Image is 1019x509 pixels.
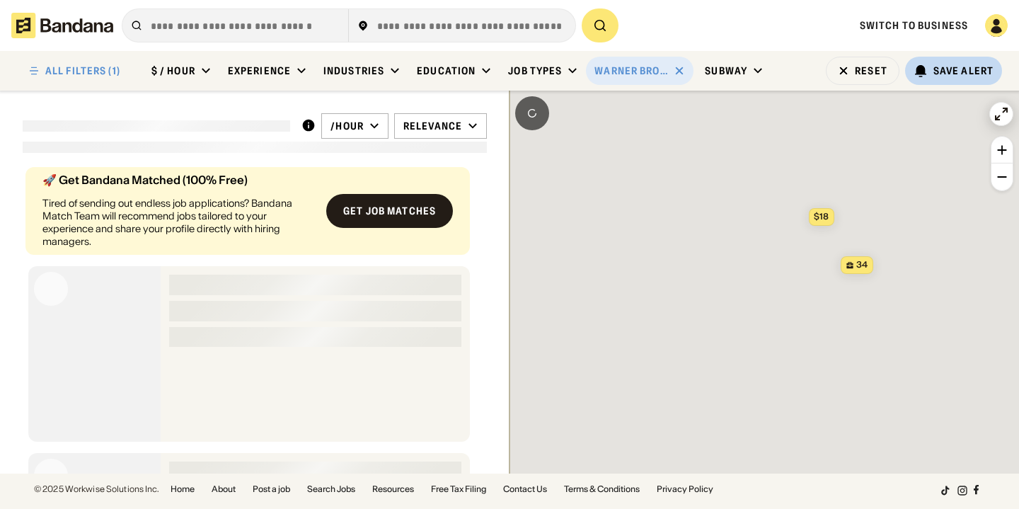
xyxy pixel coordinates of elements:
[228,64,291,77] div: Experience
[330,120,364,132] div: /hour
[253,485,290,493] a: Post a job
[343,206,436,216] div: Get job matches
[657,485,713,493] a: Privacy Policy
[42,197,315,248] div: Tired of sending out endless job applications? Bandana Match Team will recommend jobs tailored to...
[856,259,868,271] span: 34
[151,64,195,77] div: $ / hour
[933,64,994,77] div: Save Alert
[503,485,547,493] a: Contact Us
[431,485,486,493] a: Free Tax Filing
[307,485,355,493] a: Search Jobs
[23,161,487,474] div: grid
[403,120,462,132] div: Relevance
[855,66,887,76] div: Reset
[42,174,315,185] div: 🚀 Get Bandana Matched (100% Free)
[417,64,476,77] div: Education
[372,485,414,493] a: Resources
[11,13,113,38] img: Bandana logotype
[45,66,120,76] div: ALL FILTERS (1)
[508,64,562,77] div: Job Types
[171,485,195,493] a: Home
[814,211,829,222] span: $18
[705,64,747,77] div: Subway
[323,64,384,77] div: Industries
[860,19,968,32] a: Switch to Business
[34,485,159,493] div: © 2025 Workwise Solutions Inc.
[594,64,668,77] div: Warner Bros. Discovery
[212,485,236,493] a: About
[564,485,640,493] a: Terms & Conditions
